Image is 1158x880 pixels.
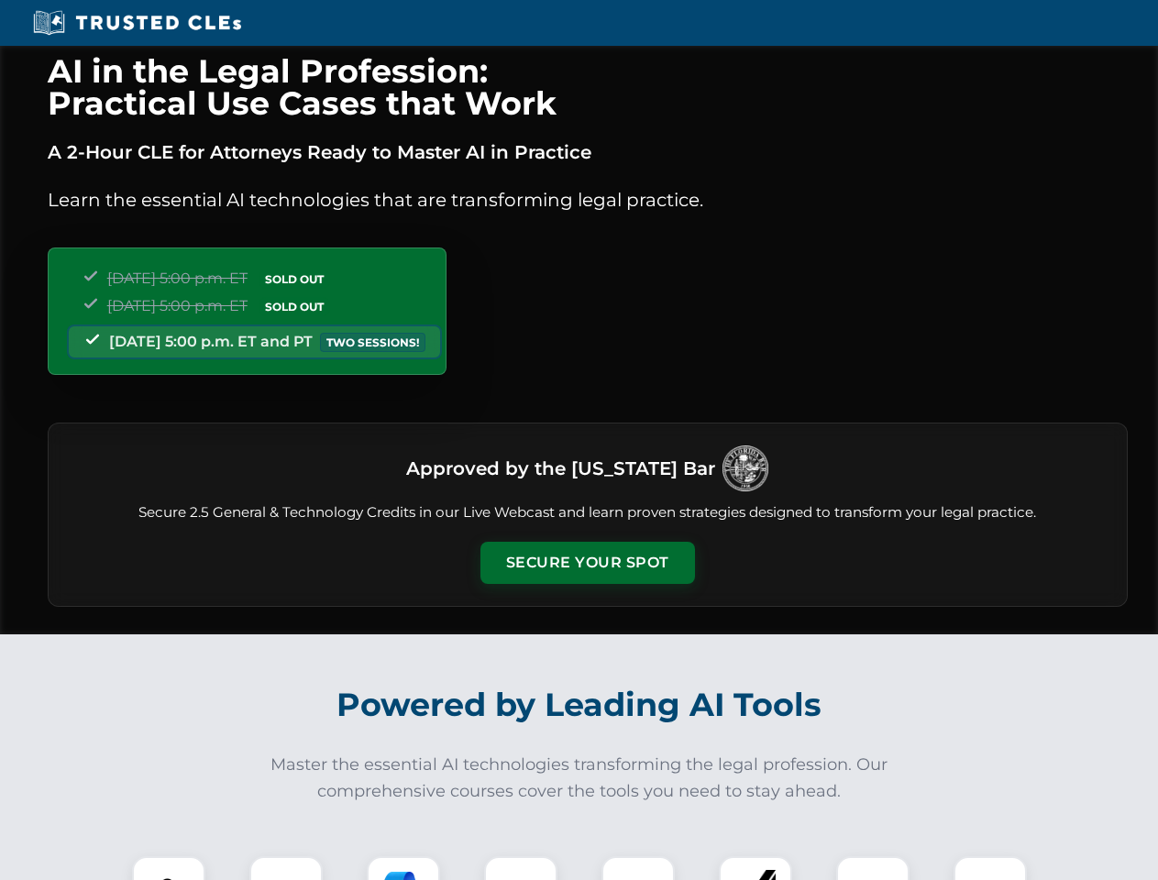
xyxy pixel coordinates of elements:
h1: AI in the Legal Profession: Practical Use Cases that Work [48,55,1128,119]
span: [DATE] 5:00 p.m. ET [107,297,248,314]
img: Trusted CLEs [28,9,247,37]
button: Secure Your Spot [480,542,695,584]
h2: Powered by Leading AI Tools [72,673,1087,737]
span: SOLD OUT [259,269,330,289]
h3: Approved by the [US_STATE] Bar [406,452,715,485]
p: Learn the essential AI technologies that are transforming legal practice. [48,185,1128,214]
span: [DATE] 5:00 p.m. ET [107,269,248,287]
p: Secure 2.5 General & Technology Credits in our Live Webcast and learn proven strategies designed ... [71,502,1105,523]
p: A 2-Hour CLE for Attorneys Ready to Master AI in Practice [48,137,1128,167]
p: Master the essential AI technologies transforming the legal profession. Our comprehensive courses... [259,752,900,805]
span: SOLD OUT [259,297,330,316]
img: Logo [722,445,768,491]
